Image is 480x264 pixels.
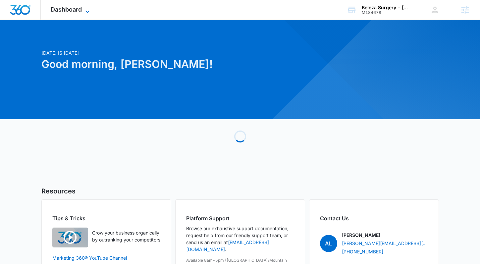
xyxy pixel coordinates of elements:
span: Dashboard [51,6,82,13]
div: account name [362,5,410,10]
p: Grow your business organically by outranking your competitors [92,229,160,243]
h2: Contact Us [320,214,428,222]
a: Marketing 360® YouTube Channel [52,254,160,261]
h2: Platform Support [186,214,294,222]
p: [DATE] is [DATE] [41,49,304,56]
p: [PERSON_NAME] [342,232,380,238]
a: [PHONE_NUMBER] [342,248,383,255]
div: account id [362,10,410,15]
h5: Resources [41,186,439,196]
span: AL [320,235,337,252]
a: [PERSON_NAME][EMAIL_ADDRESS][PERSON_NAME][DOMAIN_NAME] [342,240,428,247]
p: Browse our exhaustive support documentation, request help from our friendly support team, or send... [186,225,294,253]
h1: Good morning, [PERSON_NAME]! [41,56,304,72]
h2: Tips & Tricks [52,214,160,222]
img: Quick Overview Video [52,228,88,247]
